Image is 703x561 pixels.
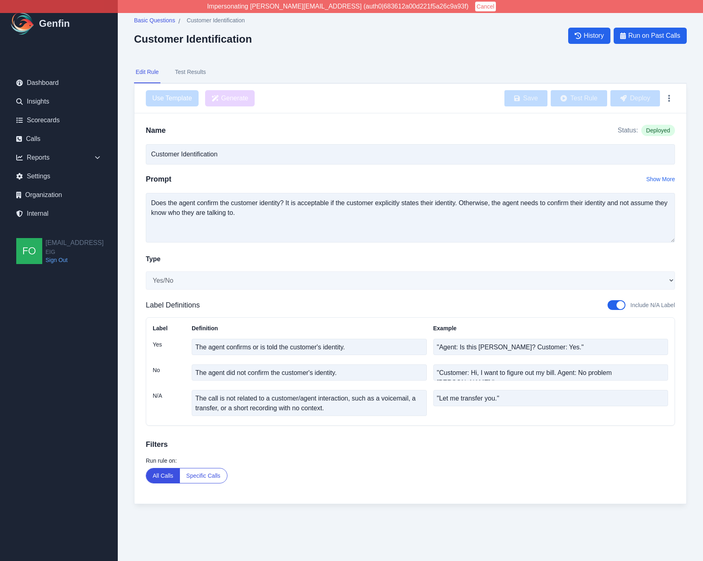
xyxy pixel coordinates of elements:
[146,90,199,106] span: Use Template
[641,125,675,136] span: Deployed
[153,364,185,383] div: No
[10,168,108,184] a: Settings
[568,28,610,44] a: History
[134,33,252,45] h2: Customer Identification
[192,339,427,355] textarea: The agent confirms or is told the customer's identity.
[45,256,104,264] a: Sign Out
[146,125,166,136] h2: Name
[10,93,108,110] a: Insights
[475,2,496,11] button: Cancel
[192,390,427,416] textarea: The call is not related to a customer/agent interaction, such as a voicemail, a transfer, or a sh...
[433,324,668,332] div: Example
[10,75,108,91] a: Dashboard
[618,126,638,135] span: Status:
[192,364,427,381] textarea: The agent did not confirm the customer's identity.
[433,364,668,381] textarea: "Customer: Hi, I want to figure out my bill. Agent: No problem [PERSON_NAME]."
[504,90,547,106] button: Save
[551,90,607,106] button: Test Rule
[630,301,675,309] span: Include N/A Label
[146,457,675,465] label: Run rule on:
[10,131,108,147] a: Calls
[628,31,680,41] span: Run on Past Calls
[153,390,185,419] div: N/A
[10,206,108,222] a: Internal
[433,390,668,406] textarea: "Let me transfer you."
[610,90,660,106] button: Deploy
[146,299,200,311] h3: Label Definitions
[221,93,249,103] span: Generate
[187,16,245,24] span: Customer Identification
[205,90,255,106] button: Generate
[584,31,604,41] span: History
[39,17,70,30] h1: Genfin
[134,16,175,24] span: Basic Questions
[134,16,175,26] a: Basic Questions
[146,439,675,450] h3: Filters
[16,238,42,264] img: founders@genfin.ai
[146,193,675,243] textarea: Does the agent confirm the customer identity? It is acceptable if the customer explicitly states ...
[173,61,208,83] button: Test Results
[146,173,171,185] h2: Prompt
[10,11,36,37] img: Logo
[45,238,104,248] h2: [EMAIL_ADDRESS]
[10,187,108,203] a: Organization
[192,324,427,332] div: Definition
[10,112,108,128] a: Scorecards
[433,339,668,355] textarea: "Agent: Is this [PERSON_NAME]? Customer: Yes."
[146,254,160,264] label: Type
[45,248,104,256] span: EIG
[134,61,160,83] button: Edit Rule
[153,324,185,332] div: Label
[146,468,180,483] button: All Calls
[10,149,108,166] div: Reports
[178,17,180,26] span: /
[146,144,675,165] input: Write your rule name here
[646,175,675,183] button: Show More
[614,28,687,44] button: Run on Past Calls
[153,339,185,358] div: Yes
[180,468,227,483] button: Specific Calls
